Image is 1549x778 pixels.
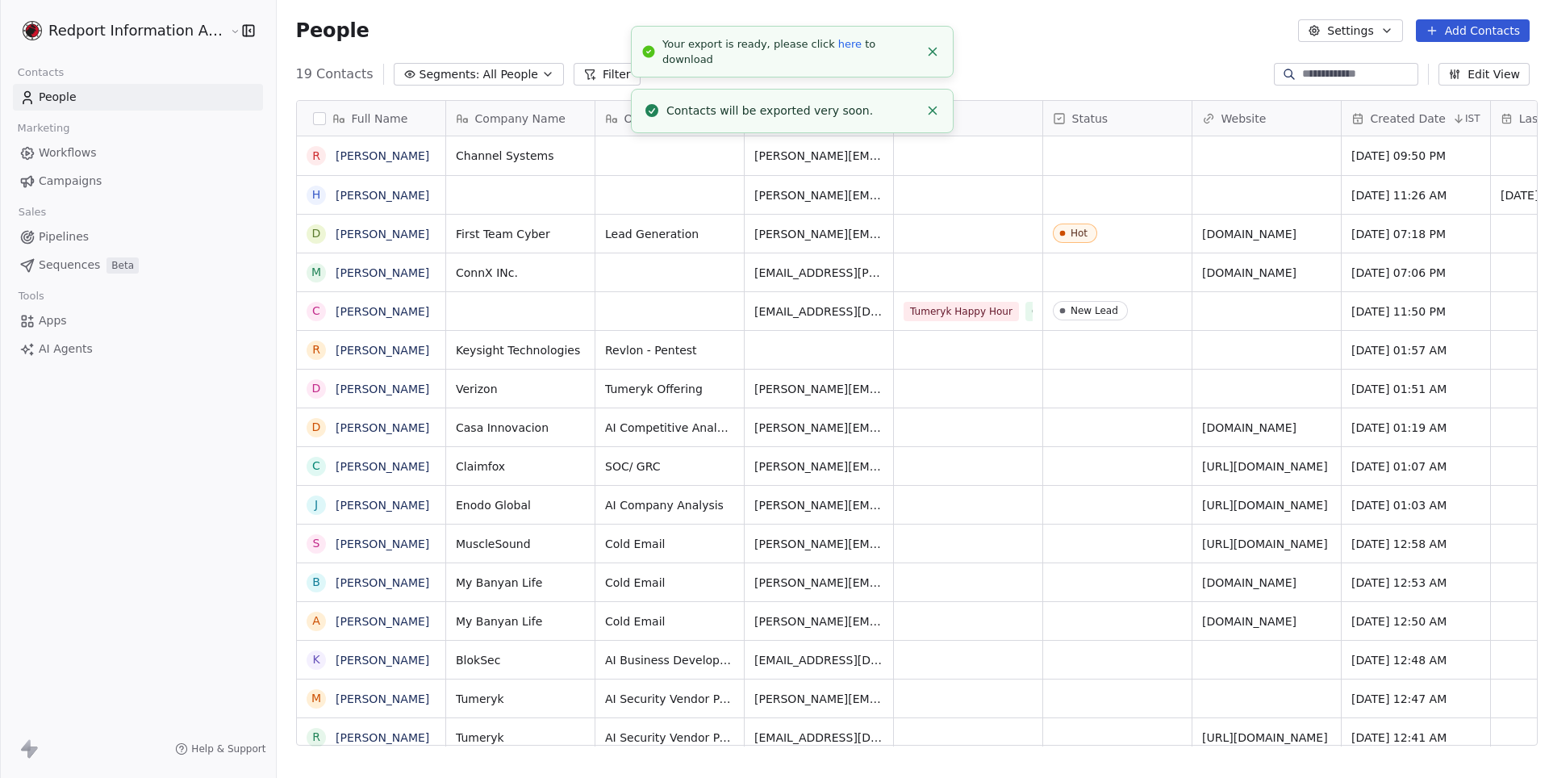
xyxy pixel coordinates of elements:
button: Close toast [922,41,943,62]
button: Redport Information Assurance [19,17,219,44]
button: Settings [1298,19,1402,42]
span: AI Agents [39,341,93,358]
span: Website [1221,111,1267,127]
span: Workflows [39,144,97,161]
a: [PERSON_NAME] [336,421,429,434]
span: Redport Information Assurance [48,20,226,41]
span: [DATE] 01:51 AM [1351,381,1480,397]
span: Segments: [420,66,480,83]
span: [PERSON_NAME][EMAIL_ADDRESS][PERSON_NAME][DOMAIN_NAME] [754,458,883,475]
div: D [311,225,320,242]
button: Add Contacts [1416,19,1530,42]
span: SOC/ GRC [605,458,734,475]
span: [DATE] 11:50 PM [1351,303,1480,320]
span: Apps [39,312,67,329]
span: [DATE] 07:18 PM [1351,226,1480,242]
span: [EMAIL_ADDRESS][DOMAIN_NAME] [754,652,883,668]
span: Status [1072,111,1109,127]
span: [DATE] 07:06 PM [1351,265,1480,281]
a: [DOMAIN_NAME] [1202,421,1296,434]
a: [PERSON_NAME] [336,537,429,550]
span: [EMAIL_ADDRESS][DOMAIN_NAME] [754,730,883,746]
a: [PERSON_NAME] [336,654,429,667]
a: AI Agents [13,336,263,362]
span: Channel Systems [456,148,585,164]
span: [DATE] 12:47 AM [1351,691,1480,707]
span: My Banyan Life [456,613,585,630]
a: [URL][DOMAIN_NAME] [1202,537,1328,550]
div: J [314,496,317,513]
div: D [311,380,320,397]
span: Claimfox [456,458,585,475]
a: [DOMAIN_NAME] [1202,266,1296,279]
a: [DOMAIN_NAME] [1202,615,1296,628]
span: [PERSON_NAME][EMAIL_ADDRESS][PERSON_NAME][DOMAIN_NAME] [754,381,883,397]
a: People [13,84,263,111]
span: [PERSON_NAME][EMAIL_ADDRESS][DOMAIN_NAME] [754,613,883,630]
a: [PERSON_NAME] [336,383,429,395]
span: Cold Email [605,575,734,591]
div: D [311,419,320,436]
span: IST [1465,112,1480,125]
span: People [296,19,370,43]
span: My Banyan Life [456,575,585,591]
a: here [838,38,862,50]
div: Full Name [297,101,445,136]
span: Lead Generation [605,226,734,242]
span: 19 Contacts [296,65,374,84]
span: [EMAIL_ADDRESS][DOMAIN_NAME] [754,303,883,320]
div: A [312,613,320,630]
span: Created Date [1371,111,1446,127]
div: H [311,186,320,203]
a: [URL][DOMAIN_NAME] [1202,731,1328,744]
span: BlokSec [456,652,585,668]
span: Company Name [475,111,566,127]
span: [DATE] 12:48 AM [1351,652,1480,668]
a: [PERSON_NAME] [336,460,429,473]
a: [DOMAIN_NAME] [1202,576,1296,589]
span: People [39,89,77,106]
span: Pipelines [39,228,89,245]
div: M [311,690,321,707]
span: Casa Innovacion [456,420,585,436]
div: Status [1043,101,1192,136]
a: Pipelines [13,224,263,250]
a: [URL][DOMAIN_NAME] [1202,499,1328,512]
span: Tumeryk [456,691,585,707]
span: Revlon - Pentest [605,342,734,358]
div: S [312,535,319,552]
span: [PERSON_NAME][EMAIL_ADDRESS][DOMAIN_NAME] [754,497,883,513]
span: Beta [106,257,139,274]
button: Close toast [922,100,943,121]
a: [PERSON_NAME] [336,731,429,744]
a: Workflows [13,140,263,166]
div: Tags [894,101,1042,136]
div: Contacts will be exported very soon. [666,102,919,119]
span: Contacts [10,61,71,85]
span: AI Competitive Analysis [605,420,734,436]
span: AI Business Development [605,652,734,668]
div: grid [297,136,446,747]
a: Apps [13,307,263,334]
div: C [312,303,320,320]
div: R [312,341,320,358]
a: [PERSON_NAME] [336,576,429,589]
span: Tumeryk Offering [605,381,734,397]
span: [DATE] 01:19 AM [1351,420,1480,436]
span: Campaigns [39,173,102,190]
span: [DATE] 12:53 AM [1351,575,1480,591]
span: [PERSON_NAME][EMAIL_ADDRESS][DOMAIN_NAME] [754,575,883,591]
span: [DATE] 01:07 AM [1351,458,1480,475]
div: M [311,264,321,281]
a: [PERSON_NAME] [336,228,429,241]
a: [DOMAIN_NAME] [1202,228,1296,241]
span: [PERSON_NAME][EMAIL_ADDRESS][PERSON_NAME][DOMAIN_NAME] [754,536,883,552]
span: First Team Cyber [456,226,585,242]
a: [URL][DOMAIN_NAME] [1202,460,1328,473]
span: Tools [11,284,51,308]
div: K [312,651,319,668]
div: B [312,574,320,591]
div: R [312,148,320,165]
span: Keysight Technologies [456,342,585,358]
span: [DATE] 09:50 PM [1351,148,1480,164]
